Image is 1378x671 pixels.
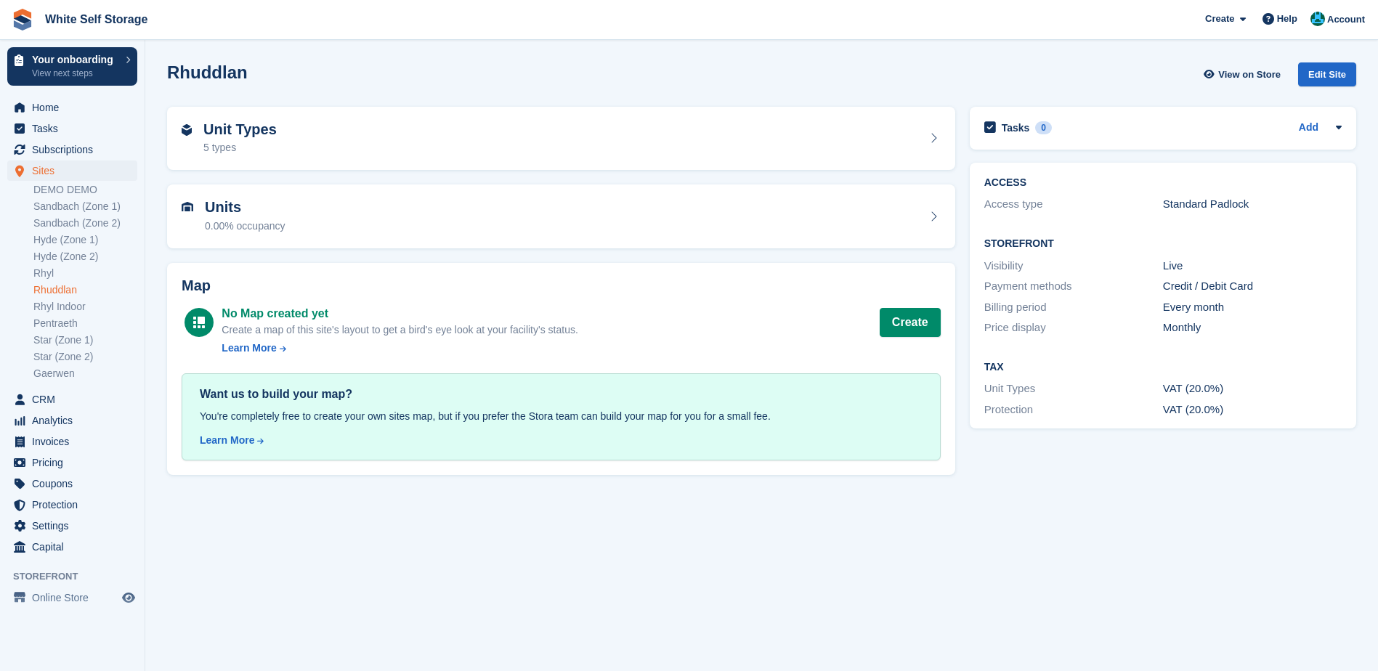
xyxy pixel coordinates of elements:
img: stora-icon-8386f47178a22dfd0bd8f6a31ec36ba5ce8667c1dd55bd0f319d3a0aa187defe.svg [12,9,33,30]
div: Payment methods [984,278,1163,295]
span: Account [1327,12,1365,27]
h2: Unit Types [203,121,277,138]
a: Rhyl Indoor [33,300,137,314]
a: menu [7,97,137,118]
div: Live [1163,258,1342,274]
span: Analytics [32,410,119,431]
div: Protection [984,402,1163,418]
div: Learn More [222,341,276,356]
a: menu [7,118,137,139]
a: Learn More [222,341,577,356]
a: menu [7,410,137,431]
span: Coupons [32,473,119,494]
span: Invoices [32,431,119,452]
a: menu [7,473,137,494]
a: Learn More [200,433,923,448]
a: menu [7,139,137,160]
span: Online Store [32,587,119,608]
span: Protection [32,495,119,515]
div: Billing period [984,299,1163,316]
a: menu [7,452,137,473]
h2: Units [205,199,285,216]
a: menu [7,587,137,608]
div: Monthly [1163,320,1342,336]
a: Units 0.00% occupancy [167,184,955,248]
p: View next steps [32,67,118,80]
img: map-icn-white-8b231986280072e83805622d3debb4903e2986e43859118e7b4002611c8ef794.svg [193,317,205,328]
span: Subscriptions [32,139,119,160]
a: menu [7,537,137,557]
div: Learn More [200,433,254,448]
a: menu [7,160,137,181]
div: 5 types [203,140,277,155]
a: Your onboarding View next steps [7,47,137,86]
a: Sandbach (Zone 2) [33,216,137,230]
span: Home [32,97,119,118]
div: VAT (20.0%) [1163,381,1342,397]
a: Hyde (Zone 1) [33,233,137,247]
h2: Rhuddlan [167,62,248,82]
span: View on Store [1218,68,1281,82]
div: Access type [984,196,1163,213]
div: Create a map of this site's layout to get a bird's eye look at your facility's status. [222,322,577,338]
a: Star (Zone 1) [33,333,137,347]
h2: Map [182,277,941,294]
div: Want us to build your map? [200,386,923,403]
a: Sandbach (Zone 1) [33,200,137,213]
img: unit-icn-7be61d7bf1b0ce9d3e12c5938cc71ed9869f7b940bace4675aadf7bd6d80202e.svg [182,202,193,212]
div: No Map created yet [222,305,577,322]
a: Rhyl [33,267,137,280]
h2: Storefront [984,238,1342,250]
h2: Tasks [1002,121,1030,134]
a: Edit Site [1298,62,1356,92]
a: Rhuddlan [33,283,137,297]
div: 0 [1035,121,1052,134]
a: Add [1299,120,1318,137]
span: Sites [32,160,119,181]
div: You're completely free to create your own sites map, but if you prefer the Stora team can build y... [200,409,923,424]
div: Visibility [984,258,1163,274]
div: Standard Padlock [1163,196,1342,213]
span: Storefront [13,569,145,584]
a: menu [7,495,137,515]
div: Unit Types [984,381,1163,397]
h2: ACCESS [984,177,1342,189]
span: Help [1277,12,1297,26]
div: Credit / Debit Card [1163,278,1342,295]
h2: Tax [984,362,1342,373]
img: unit-type-icn-2b2737a686de81e16bb02015468b77c625bbabd49415b5ef34ead5e3b44a266d.svg [182,124,192,136]
a: menu [7,431,137,452]
span: Tasks [32,118,119,139]
a: Gaerwen [33,367,137,381]
a: Preview store [120,589,137,606]
a: Unit Types 5 types [167,107,955,171]
a: DEMO DEMO [33,183,137,197]
img: Jay White [1310,12,1325,26]
a: Pentraeth [33,317,137,330]
span: Capital [32,537,119,557]
span: Settings [32,516,119,536]
span: Pricing [32,452,119,473]
div: 0.00% occupancy [205,219,285,234]
a: menu [7,516,137,536]
p: Your onboarding [32,54,118,65]
a: Hyde (Zone 2) [33,250,137,264]
div: Price display [984,320,1163,336]
div: VAT (20.0%) [1163,402,1342,418]
div: Every month [1163,299,1342,316]
span: CRM [32,389,119,410]
span: Create [1205,12,1234,26]
a: menu [7,389,137,410]
a: White Self Storage [39,7,153,31]
div: Edit Site [1298,62,1356,86]
a: Star (Zone 2) [33,350,137,364]
a: View on Store [1201,62,1286,86]
button: Create [880,308,941,337]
